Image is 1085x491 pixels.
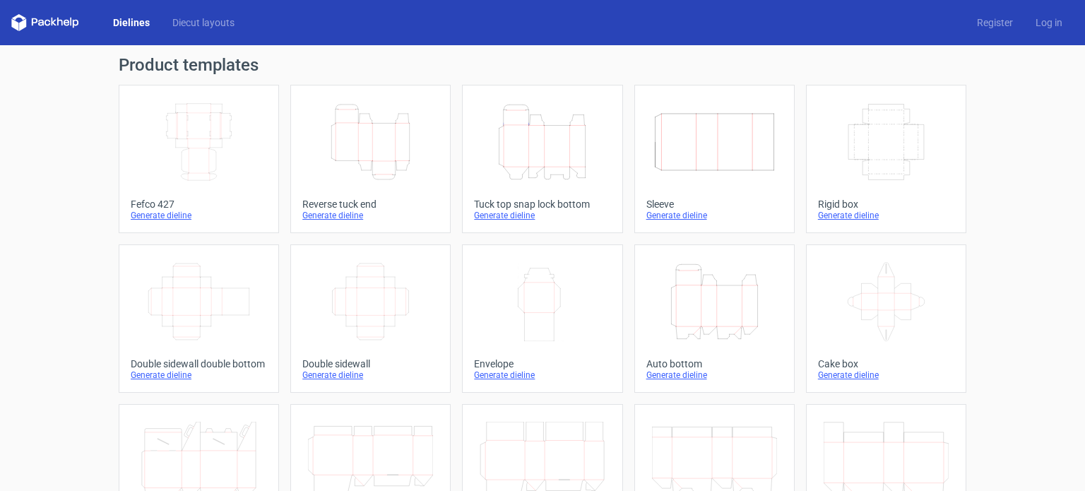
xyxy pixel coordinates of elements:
[462,244,622,393] a: EnvelopeGenerate dieline
[818,358,954,369] div: Cake box
[818,199,954,210] div: Rigid box
[119,85,279,233] a: Fefco 427Generate dieline
[119,244,279,393] a: Double sidewall double bottomGenerate dieline
[290,85,451,233] a: Reverse tuck endGenerate dieline
[818,369,954,381] div: Generate dieline
[646,358,783,369] div: Auto bottom
[806,85,966,233] a: Rigid boxGenerate dieline
[302,199,439,210] div: Reverse tuck end
[966,16,1024,30] a: Register
[302,358,439,369] div: Double sidewall
[131,210,267,221] div: Generate dieline
[646,369,783,381] div: Generate dieline
[474,369,610,381] div: Generate dieline
[119,57,966,73] h1: Product templates
[634,244,795,393] a: Auto bottomGenerate dieline
[302,210,439,221] div: Generate dieline
[474,199,610,210] div: Tuck top snap lock bottom
[302,369,439,381] div: Generate dieline
[646,210,783,221] div: Generate dieline
[1024,16,1074,30] a: Log in
[102,16,161,30] a: Dielines
[290,244,451,393] a: Double sidewallGenerate dieline
[462,85,622,233] a: Tuck top snap lock bottomGenerate dieline
[818,210,954,221] div: Generate dieline
[634,85,795,233] a: SleeveGenerate dieline
[646,199,783,210] div: Sleeve
[131,199,267,210] div: Fefco 427
[806,244,966,393] a: Cake boxGenerate dieline
[474,358,610,369] div: Envelope
[131,358,267,369] div: Double sidewall double bottom
[161,16,246,30] a: Diecut layouts
[474,210,610,221] div: Generate dieline
[131,369,267,381] div: Generate dieline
